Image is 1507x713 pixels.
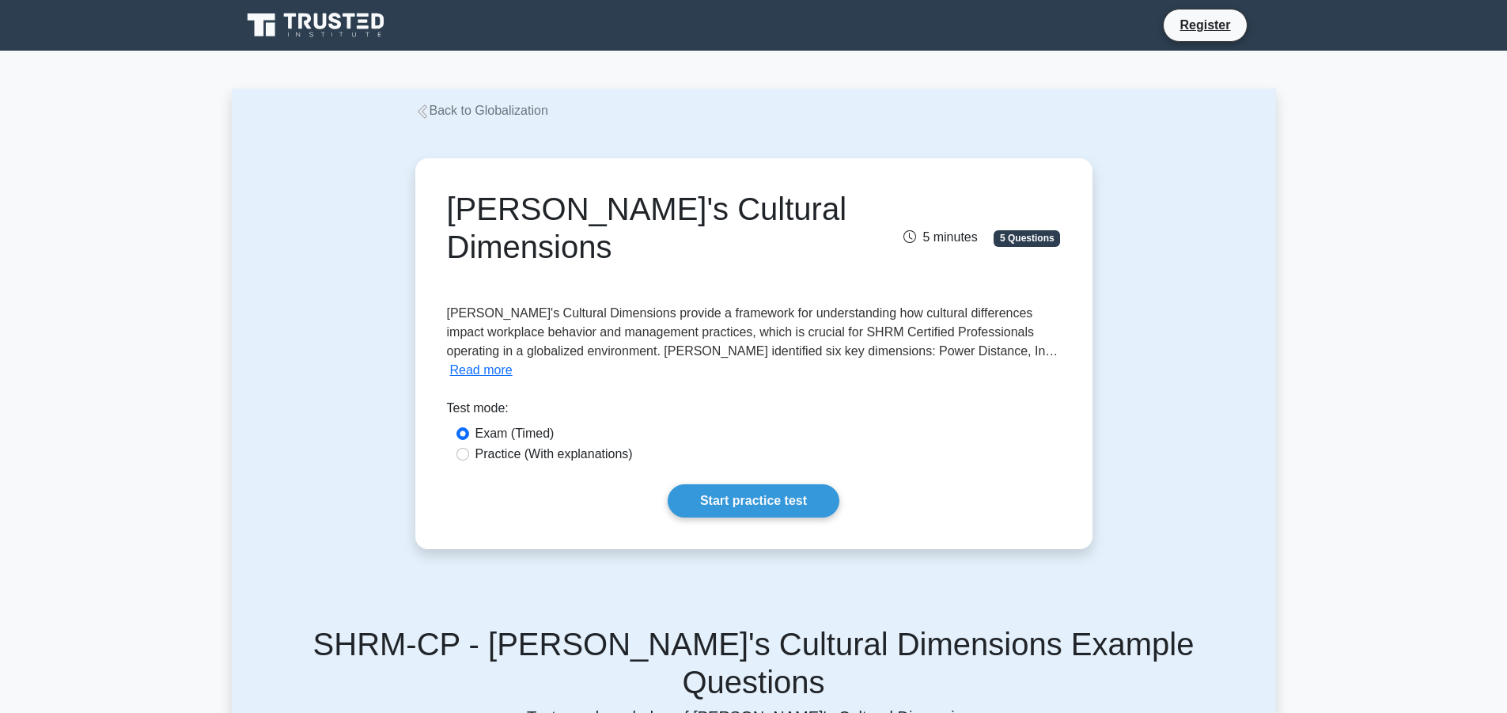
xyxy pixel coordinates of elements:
[994,230,1060,246] span: 5 Questions
[251,625,1257,701] h5: SHRM-CP - [PERSON_NAME]'s Cultural Dimensions Example Questions
[415,104,548,117] a: Back to Globalization
[1170,15,1240,35] a: Register
[475,424,555,443] label: Exam (Timed)
[447,306,1058,358] span: [PERSON_NAME]'s Cultural Dimensions provide a framework for understanding how cultural difference...
[475,445,633,464] label: Practice (With explanations)
[450,361,513,380] button: Read more
[447,190,850,266] h1: [PERSON_NAME]'s Cultural Dimensions
[903,230,977,244] span: 5 minutes
[447,399,1061,424] div: Test mode:
[668,484,839,518] a: Start practice test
